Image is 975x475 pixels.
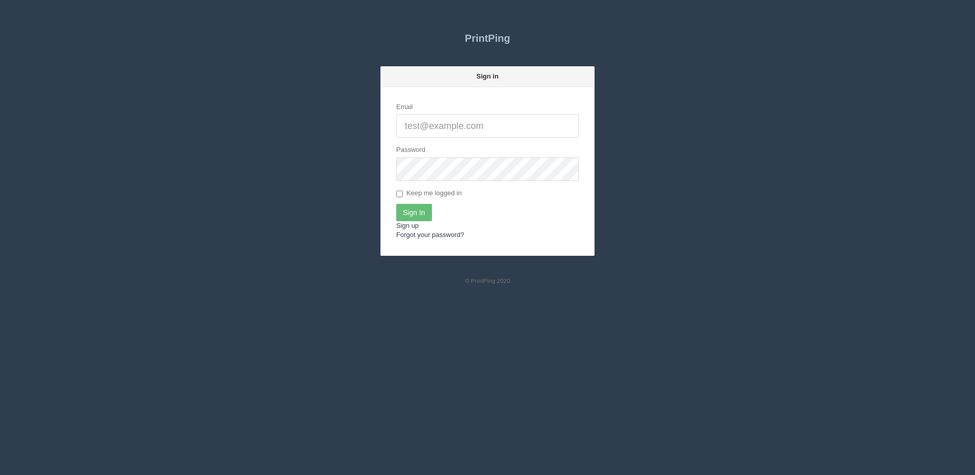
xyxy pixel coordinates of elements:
a: Sign up [396,222,419,229]
a: Forgot your password? [396,231,464,239]
label: Password [396,145,425,155]
input: Sign In [396,204,432,221]
input: test@example.com [396,114,579,138]
input: Keep me logged in [396,191,403,197]
small: © PrintPing 2020 [465,277,510,284]
strong: Sign in [476,72,498,80]
label: Email [396,102,413,112]
a: PrintPing [380,25,595,51]
label: Keep me logged in [396,189,461,199]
